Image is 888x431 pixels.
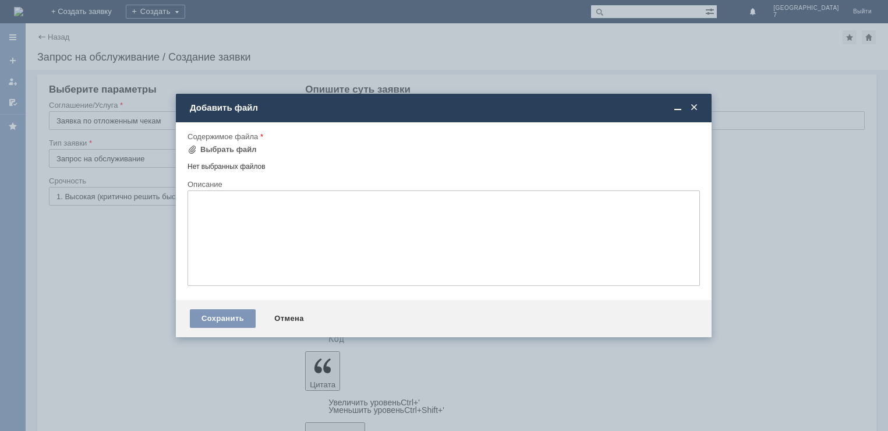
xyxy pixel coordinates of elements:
[200,145,257,154] div: Выбрать файл
[187,133,698,140] div: Содержимое файла
[187,158,700,171] div: Нет выбранных файлов
[688,103,700,113] span: Закрыть
[672,103,684,113] span: Свернуть (Ctrl + M)
[5,5,170,23] div: прошу Вас удалить все отложенные чеки за [DATE]
[187,181,698,188] div: Описание
[190,103,700,113] div: Добавить файл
